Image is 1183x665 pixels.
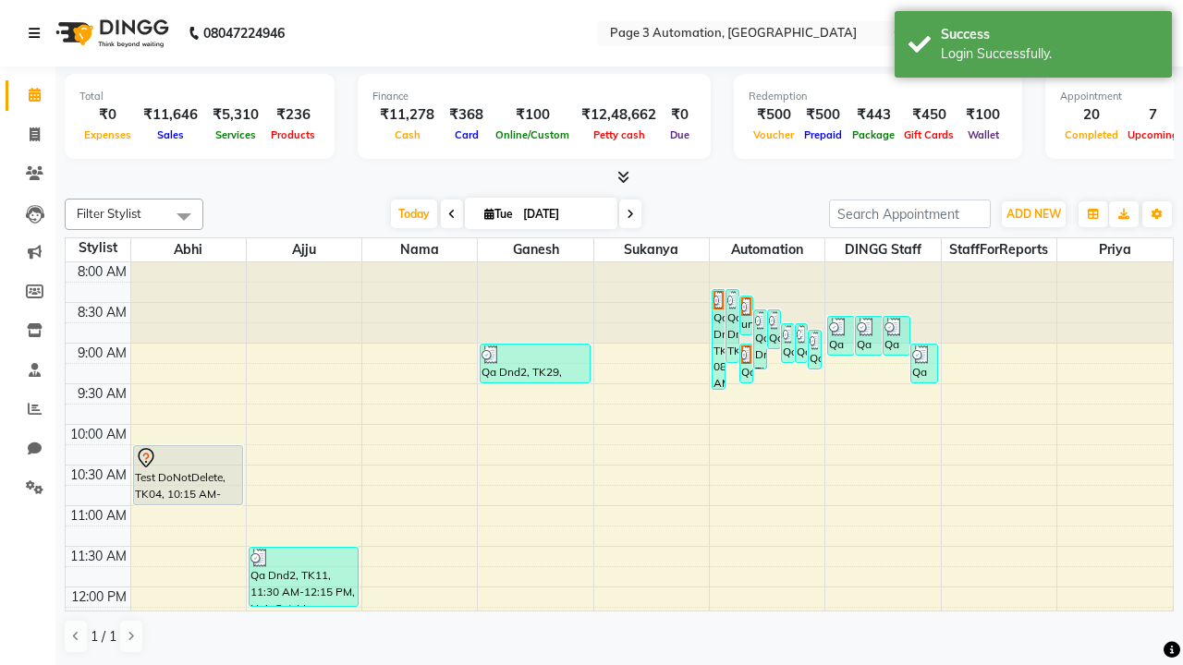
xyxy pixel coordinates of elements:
span: Expenses [79,128,136,141]
div: Qa Dnd2, TK11, 11:30 AM-12:15 PM, Hair Cut-Men [250,548,358,606]
span: Upcoming [1123,128,1183,141]
div: Qa Dnd2, TK25, 08:45 AM-09:15 AM, Hair Cut By Expert-Men [782,324,794,362]
span: Tue [480,207,518,221]
div: 11:00 AM [67,506,130,526]
span: Products [266,128,320,141]
div: 8:30 AM [74,303,130,322]
span: 1 / 1 [91,627,116,647]
div: Qa Dnd2, TK28, 08:35 AM-09:20 AM, Hair Cut-Men [754,310,766,369]
span: StaffForReports [942,238,1056,261]
span: ADD NEW [1006,207,1061,221]
b: 08047224946 [203,7,285,59]
div: Qa Dnd2, TK24, 08:20 AM-09:15 AM, Special Hair Wash- Men [726,290,738,362]
span: Package [848,128,899,141]
div: ₹450 [899,104,958,126]
div: Qa Dnd2, TK20, 08:35 AM-09:05 AM, Hair cut Below 12 years (Boy) [768,310,780,348]
div: Qa Dnd2, TK30, 09:00 AM-09:30 AM, Hair cut Below 12 years (Boy) [911,345,937,382]
span: Automation [710,238,824,261]
div: Success [941,25,1158,44]
span: Petty cash [589,128,650,141]
div: 7 [1123,104,1183,126]
div: Qa Dnd2, TK27, 08:50 AM-09:20 AM, Hair Cut By Expert-Men [809,331,821,369]
input: Search Appointment [829,199,991,228]
span: Gift Cards [899,128,958,141]
div: ₹368 [442,104,491,126]
div: Total [79,89,320,104]
div: Qa Dnd2, TK21, 08:40 AM-09:10 AM, Hair Cut By Expert-Men [828,317,854,355]
div: Qa Dnd2, TK29, 09:00 AM-09:30 AM, Hair cut Below 12 years (Boy) [481,345,589,382]
div: ₹443 [848,104,899,126]
div: ₹12,48,662 [574,104,664,126]
div: 9:00 AM [74,344,130,363]
span: Voucher [749,128,799,141]
span: Priya [1057,238,1173,261]
span: Card [450,128,483,141]
div: 20 [1060,104,1123,126]
div: ₹0 [664,104,696,126]
div: Stylist [66,238,130,258]
span: Ajju [247,238,361,261]
div: 10:00 AM [67,425,130,444]
span: Due [665,128,694,141]
span: Wallet [963,128,1004,141]
span: Abhi [131,238,246,261]
div: ₹11,278 [372,104,442,126]
div: Test DoNotDelete, TK04, 10:15 AM-11:00 AM, Hair Cut-Men [134,446,242,504]
span: Sales [152,128,189,141]
div: undefined, TK18, 08:25 AM-08:55 AM, Hair cut Below 12 years (Boy) [740,296,752,334]
div: ₹100 [958,104,1007,126]
div: ₹500 [749,104,799,126]
div: Qa Dnd2, TK19, 08:20 AM-09:35 AM, Hair Cut By Expert-Men,Hair Cut-Men [713,290,725,389]
span: Prepaid [799,128,847,141]
div: 8:00 AM [74,262,130,282]
input: 2025-09-02 [518,200,610,228]
div: ₹11,646 [136,104,205,126]
span: Sukanya [594,238,709,261]
span: Filter Stylist [77,206,141,221]
div: 9:30 AM [74,384,130,404]
div: Qa Dnd2, TK31, 09:00 AM-09:30 AM, Hair cut Below 12 years (Boy) [740,345,752,382]
div: Qa Dnd2, TK22, 08:40 AM-09:10 AM, Hair Cut By Expert-Men [856,317,882,355]
span: Ganesh [478,238,592,261]
div: Qa Dnd2, TK26, 08:45 AM-09:15 AM, Hair Cut By Expert-Men [796,324,808,362]
span: Nama [362,238,477,261]
div: Redemption [749,89,1007,104]
div: ₹5,310 [205,104,266,126]
img: logo [47,7,174,59]
button: ADD NEW [1002,201,1066,227]
div: 11:30 AM [67,547,130,566]
span: DINGG Staff [825,238,940,261]
span: Services [211,128,261,141]
span: Online/Custom [491,128,574,141]
div: ₹236 [266,104,320,126]
span: Completed [1060,128,1123,141]
div: Finance [372,89,696,104]
div: Qa Dnd2, TK23, 08:40 AM-09:10 AM, Hair cut Below 12 years (Boy) [884,317,909,355]
div: ₹100 [491,104,574,126]
span: Cash [390,128,425,141]
div: ₹0 [79,104,136,126]
span: Today [391,199,437,228]
div: 10:30 AM [67,465,130,485]
div: Login Successfully. [941,44,1158,64]
div: 12:00 PM [67,587,130,607]
div: ₹500 [799,104,848,126]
